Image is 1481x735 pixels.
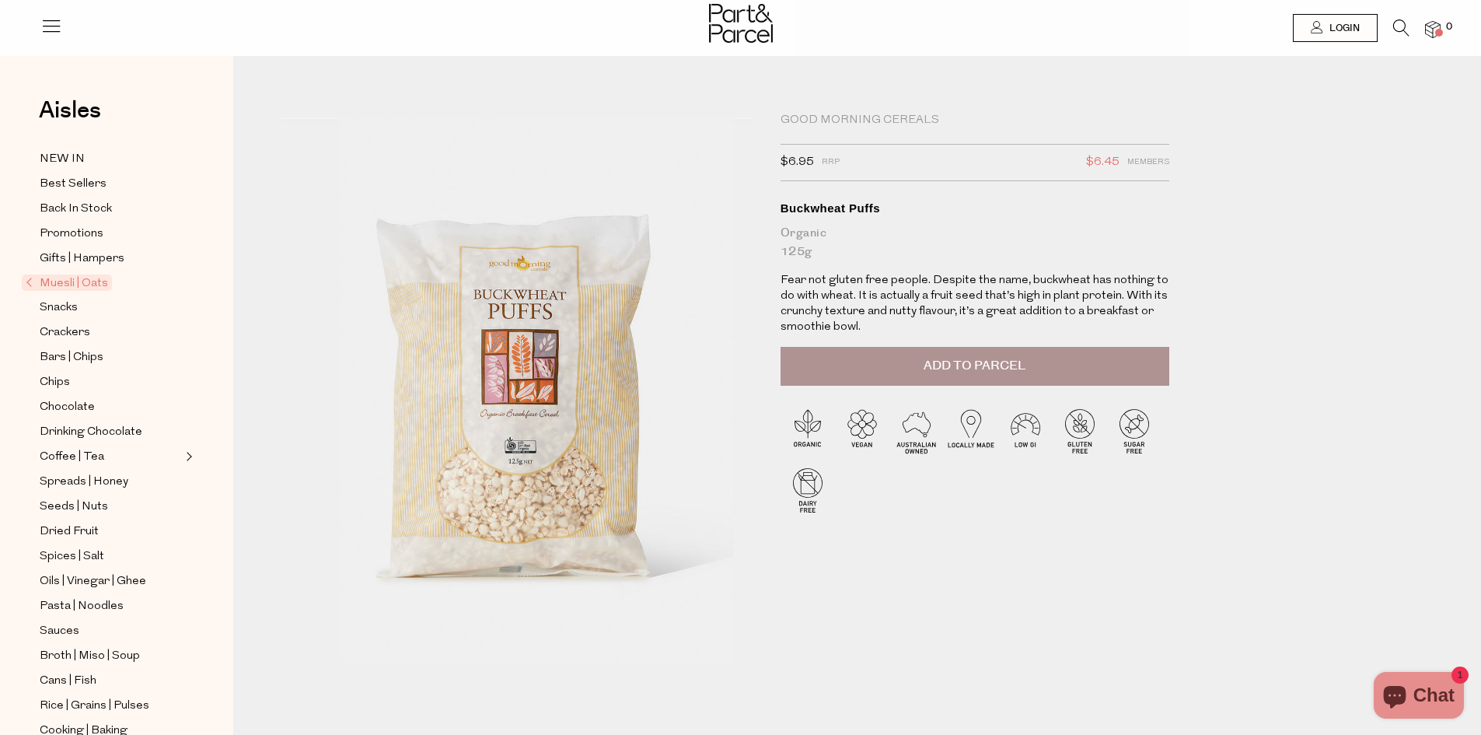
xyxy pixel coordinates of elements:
img: P_P-ICONS-Live_Bec_V11_Australian_Owned.svg [889,404,944,458]
button: Add to Parcel [781,347,1169,386]
span: Drinking Chocolate [40,423,142,442]
div: Organic 125g [781,224,1169,261]
div: Buckwheat Puffs [781,201,1169,216]
a: Chips [40,373,181,392]
span: $6.95 [781,152,814,173]
a: Chocolate [40,397,181,417]
a: Cans | Fish [40,671,181,691]
span: Coffee | Tea [40,448,104,467]
img: Part&Parcel [709,4,773,43]
a: Spices | Salt [40,547,181,566]
img: P_P-ICONS-Live_Bec_V11_Low_Gi.svg [998,404,1053,458]
span: Snacks [40,299,78,317]
span: Add to Parcel [924,357,1025,375]
a: Muesli | Oats [26,274,181,292]
span: Muesli | Oats [22,275,112,291]
a: Sauces [40,621,181,641]
img: P_P-ICONS-Live_Bec_V11_Gluten_Free.svg [1053,404,1107,458]
inbox-online-store-chat: Shopify online store chat [1369,672,1469,723]
span: Pasta | Noodles [40,597,124,616]
a: Broth | Miso | Soup [40,646,181,666]
span: Cans | Fish [40,672,96,691]
p: Fear not gluten free people. Despite the name, buckwheat has nothing to do with wheat. It is actu... [781,273,1169,335]
a: Bars | Chips [40,348,181,367]
span: Dried Fruit [40,523,99,541]
a: Login [1293,14,1378,42]
span: Chips [40,373,70,392]
a: Dried Fruit [40,522,181,541]
span: Login [1326,22,1360,35]
span: Aisles [39,93,101,128]
span: Promotions [40,225,103,243]
img: P_P-ICONS-Live_Bec_V11_Organic.svg [781,404,835,458]
a: Spreads | Honey [40,472,181,492]
a: Gifts | Hampers [40,249,181,268]
a: Back In Stock [40,199,181,219]
span: NEW IN [40,150,85,169]
button: Expand/Collapse Coffee | Tea [182,447,193,466]
span: Gifts | Hampers [40,250,124,268]
span: $6.45 [1086,152,1119,173]
img: P_P-ICONS-Live_Bec_V11_Vegan.svg [835,404,889,458]
a: Oils | Vinegar | Ghee [40,572,181,591]
span: Spices | Salt [40,548,104,566]
a: Aisles [39,99,101,138]
span: 0 [1442,20,1456,34]
span: Best Sellers [40,175,107,194]
a: Seeds | Nuts [40,497,181,516]
a: Best Sellers [40,174,181,194]
span: Seeds | Nuts [40,498,108,516]
img: P_P-ICONS-Live_Bec_V11_Sugar_Free.svg [1107,404,1161,458]
span: Rice | Grains | Pulses [40,697,149,716]
div: Good Morning Cereals [781,113,1169,128]
img: P_P-ICONS-Live_Bec_V11_Dairy_Free.svg [781,463,835,517]
span: Oils | Vinegar | Ghee [40,572,146,591]
span: RRP [822,152,840,173]
a: Drinking Chocolate [40,422,181,442]
span: Back In Stock [40,200,112,219]
a: Pasta | Noodles [40,597,181,616]
span: Sauces [40,622,79,641]
a: NEW IN [40,149,181,169]
a: Snacks [40,298,181,317]
span: Bars | Chips [40,348,103,367]
a: Rice | Grains | Pulses [40,696,181,716]
img: P_P-ICONS-Live_Bec_V11_Locally_Made_2.svg [944,404,998,458]
a: Crackers [40,323,181,342]
a: 0 [1425,21,1441,37]
span: Spreads | Honey [40,473,128,492]
span: Broth | Miso | Soup [40,647,140,666]
span: Members [1127,152,1169,173]
a: Promotions [40,224,181,243]
span: Crackers [40,324,90,342]
a: Coffee | Tea [40,447,181,467]
img: Buckwheat Puffs [280,118,757,682]
span: Chocolate [40,398,95,417]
